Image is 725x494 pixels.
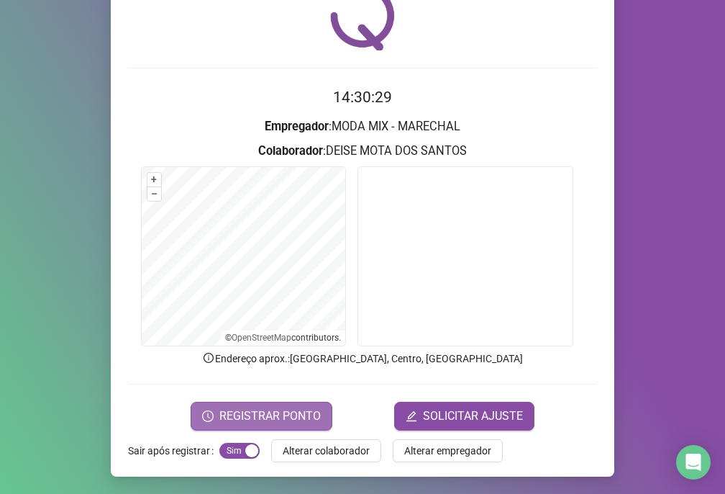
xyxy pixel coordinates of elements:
[128,142,597,161] h3: : DEISE MOTA DOS SANTOS
[202,351,215,364] span: info-circle
[394,402,534,431] button: editSOLICITAR AJUSTE
[406,410,417,422] span: edit
[423,408,523,425] span: SOLICITAR AJUSTE
[258,144,323,158] strong: Colaborador
[128,117,597,136] h3: : MODA MIX - MARECHAL
[232,333,291,343] a: OpenStreetMap
[191,402,332,431] button: REGISTRAR PONTO
[225,333,341,343] li: © contributors.
[676,445,711,480] div: Open Intercom Messenger
[271,439,381,462] button: Alterar colaborador
[202,410,214,422] span: clock-circle
[393,439,503,462] button: Alterar empregador
[128,351,597,367] p: Endereço aprox. : [GEOGRAPHIC_DATA], Centro, [GEOGRAPHIC_DATA]
[147,173,161,187] button: +
[219,408,321,425] span: REGISTRAR PONTO
[128,439,219,462] label: Sair após registrar
[333,89,392,106] time: 14:30:29
[265,120,329,133] strong: Empregador
[283,443,370,459] span: Alterar colaborador
[147,187,161,201] button: –
[404,443,491,459] span: Alterar empregador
